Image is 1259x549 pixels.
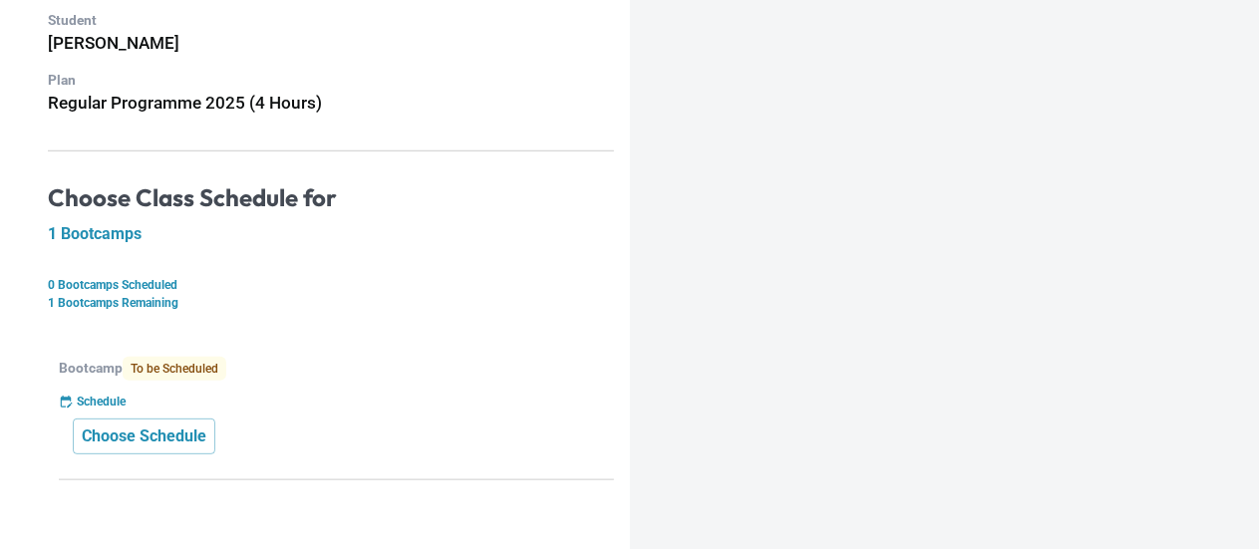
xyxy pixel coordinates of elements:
[48,90,614,117] h6: Regular Programme 2025 (4 Hours)
[48,70,614,91] p: Plan
[48,224,614,244] h5: 1 Bootcamps
[48,183,614,213] h4: Choose Class Schedule for
[48,294,614,312] p: 1 Bootcamps Remaining
[59,357,614,381] p: Bootcamp
[48,276,614,294] p: 0 Bootcamps Scheduled
[123,357,226,381] span: To be Scheduled
[77,393,126,411] p: Schedule
[48,30,614,57] h6: [PERSON_NAME]
[48,10,614,31] p: Student
[82,424,206,448] p: Choose Schedule
[73,418,215,454] button: Choose Schedule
